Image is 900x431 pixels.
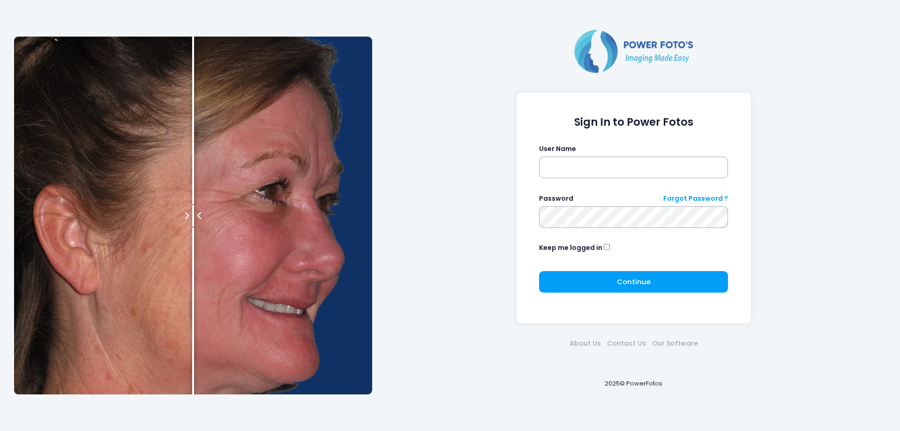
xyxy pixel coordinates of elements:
[566,339,604,348] a: About Us
[663,194,728,204] a: Forgot Password ?
[539,116,728,129] h1: Sign In to Power Fotos
[604,339,649,348] a: Contact Us
[539,243,602,253] label: Keep me logged in
[381,363,886,403] div: 2025© PowerFotos
[539,144,576,154] label: User Name
[649,339,701,348] a: Our Software
[539,271,728,293] button: Continue
[539,194,573,204] label: Password
[570,28,697,75] img: Logo
[617,277,651,287] span: Continue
